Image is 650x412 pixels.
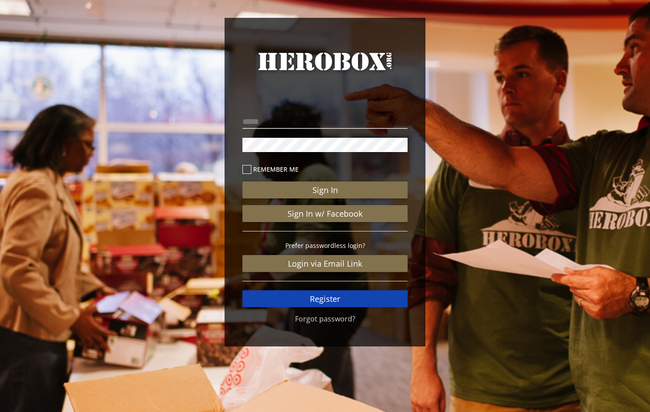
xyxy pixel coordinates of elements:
p: Prefer passwordless login? [242,240,408,251]
a: Forgot password? [295,314,355,324]
a: Register [242,290,408,307]
label: Remember me [242,164,408,174]
a: Login via Email Link [242,255,408,272]
a: Sign In w/ Facebook [242,205,408,222]
button: Sign In [242,181,408,198]
a: HeroBox [242,49,408,90]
